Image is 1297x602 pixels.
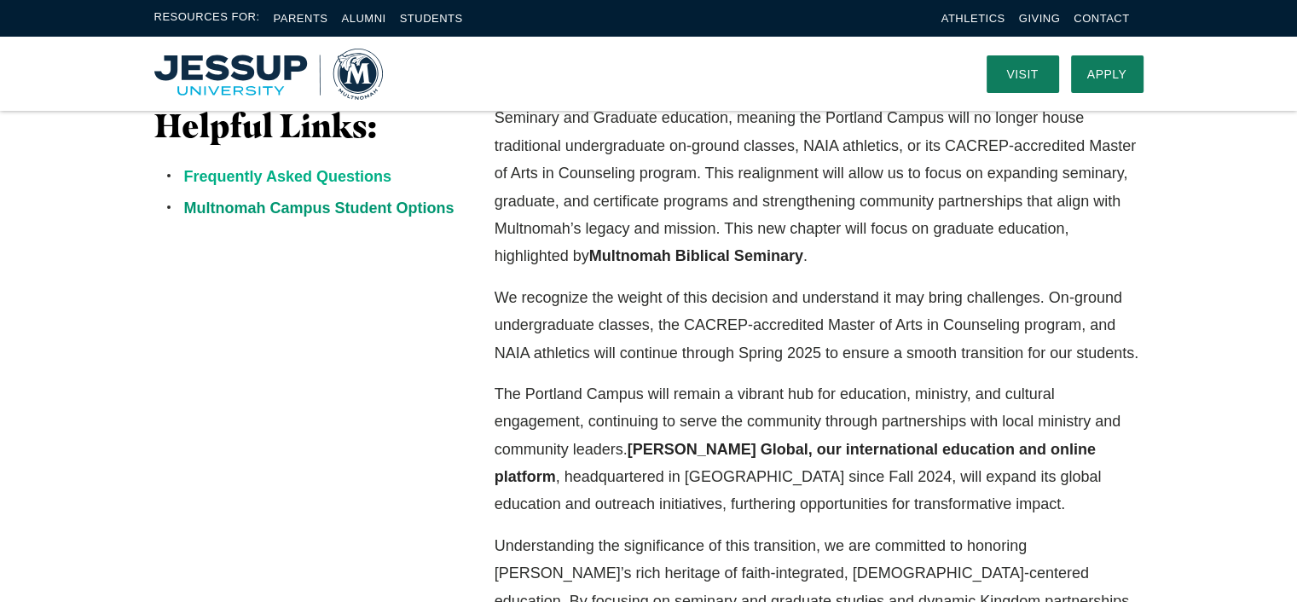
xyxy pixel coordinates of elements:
a: Frequently Asked Questions [184,168,391,185]
a: Visit [987,55,1059,93]
a: Alumni [341,12,385,25]
img: Multnomah University Logo [154,49,383,100]
a: Parents [274,12,328,25]
a: Multnomah Campus Student Options [184,200,455,217]
a: Home [154,49,383,100]
p: We recognize the weight of this decision and understand it may bring challenges. On-ground underg... [495,284,1144,367]
h3: Helpful Links: [154,107,463,146]
p: Beginning Fall 2025, [PERSON_NAME][GEOGRAPHIC_DATA] will transition to offering only Seminary and... [495,77,1144,270]
p: The Portland Campus will remain a vibrant hub for education, ministry, and cultural engagement, c... [495,380,1144,518]
a: Giving [1019,12,1061,25]
a: Students [400,12,463,25]
a: Contact [1074,12,1129,25]
a: Athletics [941,12,1005,25]
strong: [PERSON_NAME] Global, our international education and online platform [495,441,1096,485]
a: Apply [1071,55,1144,93]
span: Resources For: [154,9,260,28]
strong: Multnomah Biblical Seminary [589,247,803,264]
